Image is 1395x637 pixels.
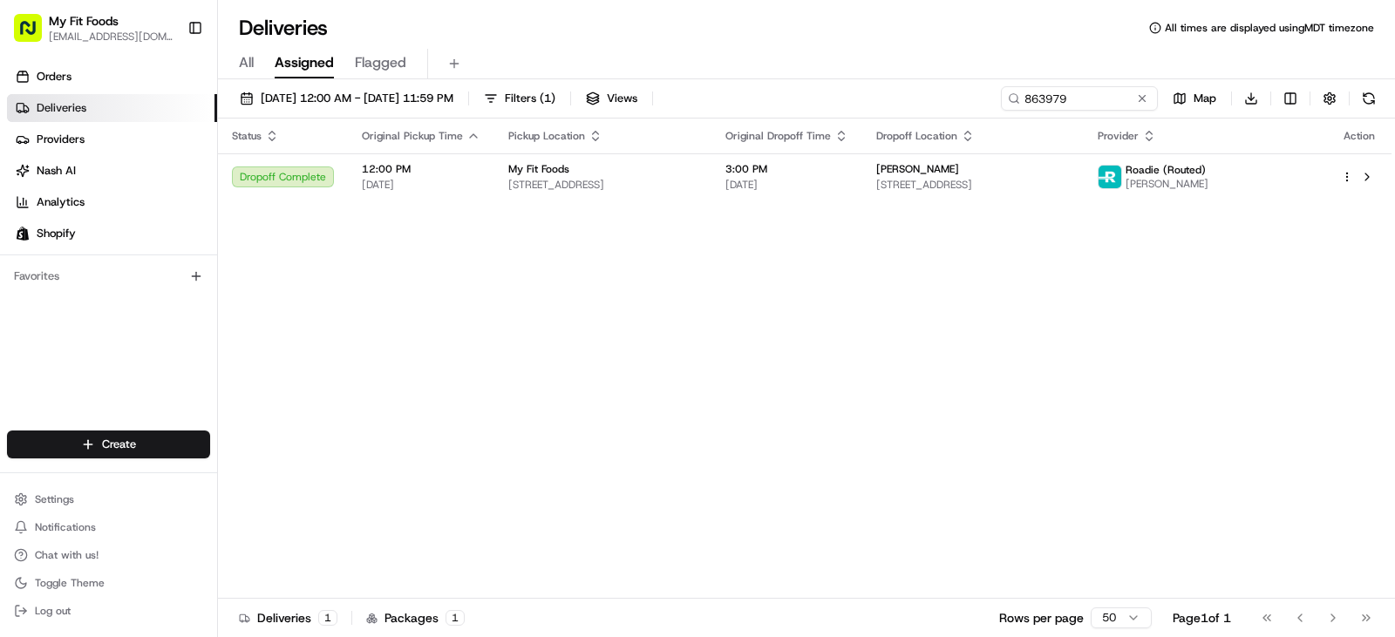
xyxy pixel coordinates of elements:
span: [PERSON_NAME] [1126,177,1208,191]
span: Flagged [355,52,406,73]
span: [DATE] [725,178,848,192]
a: Providers [7,125,217,153]
span: Provider [1098,129,1139,143]
input: Type to search [1001,86,1158,111]
span: Analytics [37,194,85,210]
span: Chat with us! [35,548,99,562]
span: Status [232,129,262,143]
span: [DATE] 12:00 AM - [DATE] 11:59 PM [261,91,453,106]
div: Action [1341,129,1378,143]
span: Map [1194,91,1216,106]
div: Deliveries [239,609,337,627]
span: Shopify [37,226,76,241]
span: [STREET_ADDRESS] [876,178,1070,192]
a: Nash AI [7,157,217,185]
span: Settings [35,492,74,506]
span: Toggle Theme [35,576,105,590]
span: Providers [37,132,85,147]
a: Orders [7,63,217,91]
span: Notifications [35,520,96,534]
div: Packages [366,609,465,627]
div: 1 [318,610,337,626]
img: Shopify logo [16,227,30,241]
button: Settings [7,487,210,512]
span: All times are displayed using MDT timezone [1165,21,1374,35]
span: [DATE] [362,178,480,192]
button: [EMAIL_ADDRESS][DOMAIN_NAME] [49,30,174,44]
span: [STREET_ADDRESS] [508,178,697,192]
a: Shopify [7,220,217,247]
button: Chat with us! [7,543,210,567]
span: Deliveries [37,100,86,116]
button: Filters(1) [476,86,563,111]
a: Analytics [7,188,217,216]
button: Views [578,86,645,111]
span: Roadie (Routed) [1126,163,1206,177]
button: [DATE] 12:00 AM - [DATE] 11:59 PM [232,86,461,111]
button: Toggle Theme [7,571,210,595]
img: roadie-logo-v2.jpg [1099,166,1121,188]
button: Notifications [7,515,210,539]
span: Create [102,437,136,452]
span: 12:00 PM [362,162,480,176]
span: Views [607,91,637,106]
span: Orders [37,69,71,85]
div: Favorites [7,262,210,290]
button: Log out [7,599,210,623]
span: Log out [35,604,71,618]
span: Pickup Location [508,129,585,143]
span: Nash AI [37,163,76,179]
button: Refresh [1357,86,1381,111]
span: 3:00 PM [725,162,848,176]
a: Deliveries [7,94,217,122]
button: My Fit Foods[EMAIL_ADDRESS][DOMAIN_NAME] [7,7,180,49]
span: All [239,52,254,73]
p: Rows per page [999,609,1084,627]
span: Filters [505,91,555,106]
span: Assigned [275,52,334,73]
span: ( 1 ) [540,91,555,106]
span: Original Dropoff Time [725,129,831,143]
button: Create [7,430,210,458]
button: Map [1165,86,1224,111]
span: Dropoff Location [876,129,957,143]
h1: Deliveries [239,14,328,42]
span: Original Pickup Time [362,129,463,143]
span: My Fit Foods [508,162,569,176]
div: 1 [446,610,465,626]
div: Page 1 of 1 [1173,609,1231,627]
span: [PERSON_NAME] [876,162,959,176]
button: My Fit Foods [49,12,119,30]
